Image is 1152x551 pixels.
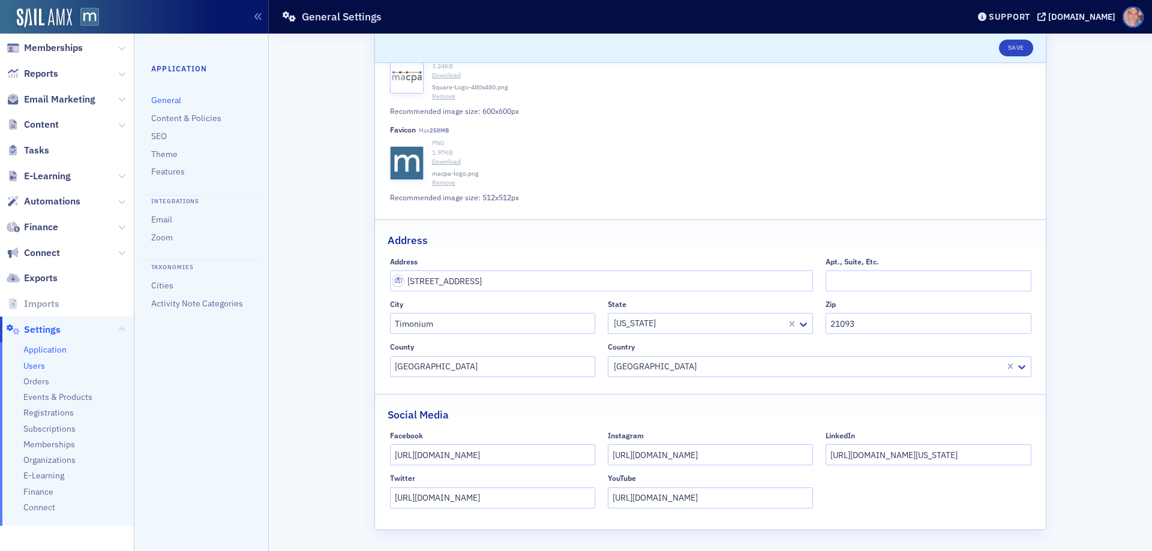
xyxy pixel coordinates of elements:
h4: Application [151,63,251,74]
button: Save [999,40,1033,56]
a: General [151,95,181,106]
div: State [608,300,626,309]
span: Automations [24,195,80,208]
div: 3.24 KB [432,62,1031,71]
a: Content & Policies [151,113,221,124]
div: 1.97 KB [432,148,1031,158]
a: Connect [7,246,60,260]
button: Remove [432,178,455,188]
a: Activity Note Categories [151,298,243,309]
a: Cities [151,280,173,291]
div: [DOMAIN_NAME] [1048,11,1115,22]
span: Finance [24,221,58,234]
span: Max [419,127,449,134]
a: E-Learning [7,170,71,183]
div: Recommended image size: 512x512px [390,192,793,203]
h2: Address [388,233,428,248]
div: LinkedIn [826,431,855,440]
span: Imports [24,297,59,311]
img: SailAMX [17,8,72,28]
div: Instagram [608,431,644,440]
a: Finance [7,221,58,234]
a: Automations [7,195,80,208]
span: Connect [24,246,60,260]
a: Subscriptions [23,423,76,435]
h4: Taxonomies [143,260,260,272]
div: Address [390,257,418,266]
a: Exports [7,272,58,285]
span: 250MB [430,127,449,134]
a: Memberships [7,41,83,55]
div: PNG [432,138,1031,148]
span: E-Learning [24,170,71,183]
a: Reports [7,67,58,80]
h1: General Settings [302,10,382,24]
a: Users [23,360,45,372]
a: Download [432,157,1031,167]
span: macpa-logo.png [432,169,479,179]
span: Reports [24,67,58,80]
button: [DOMAIN_NAME] [1037,13,1120,21]
a: Registrations [23,407,74,418]
div: Support [989,11,1030,22]
a: SEO [151,131,167,141]
img: SailAMX [80,8,99,26]
span: Exports [24,272,58,285]
div: Zip [826,300,836,309]
div: County [390,342,414,351]
span: Profile [1123,7,1144,28]
a: Email [151,214,172,225]
a: View Homepage [72,8,99,28]
div: Favicon [390,125,416,134]
h2: Social Media [388,407,449,423]
a: Memberships [23,439,75,450]
a: Finance [23,486,53,498]
a: Theme [151,149,178,159]
a: Imports [7,297,59,311]
button: Remove [432,92,455,101]
a: Download [432,71,1031,80]
a: Application [23,344,67,356]
div: Recommended image size: 600x600px [390,106,793,116]
a: E-Learning [23,470,64,481]
div: Facebook [390,431,423,440]
div: Country [608,342,635,351]
a: Organizations [23,454,76,466]
span: Tasks [24,144,49,157]
span: Settings [24,323,61,336]
a: Tasks [7,144,49,157]
a: Connect [23,502,55,513]
a: Settings [7,323,61,336]
div: Twitter [390,474,415,483]
div: YouTube [608,474,636,483]
a: Email Marketing [7,93,95,106]
a: Content [7,118,59,131]
a: Zoom [151,232,173,243]
div: Apt., Suite, Etc. [826,257,879,266]
div: City [390,300,403,309]
span: Email Marketing [24,93,95,106]
span: Content [24,118,59,131]
a: Features [151,166,185,177]
span: Memberships [24,41,83,55]
a: Orders [23,376,49,387]
h4: Integrations [143,195,260,206]
a: Events & Products [23,392,92,403]
span: Square-Logo-480x480.png [432,83,508,92]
